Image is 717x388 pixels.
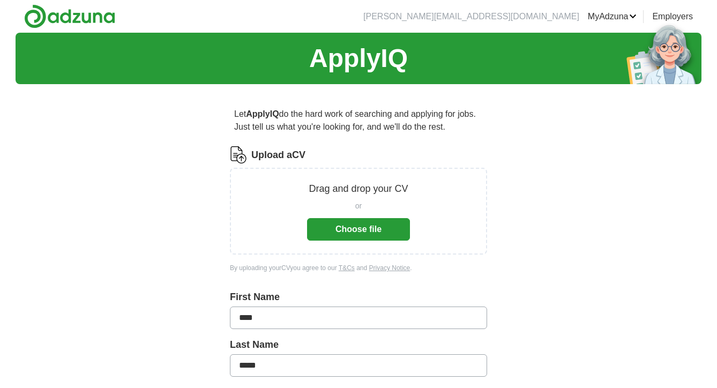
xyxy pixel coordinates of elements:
[230,290,487,304] label: First Name
[251,148,305,162] label: Upload a CV
[307,218,410,241] button: Choose file
[230,146,247,163] img: CV Icon
[363,10,579,23] li: [PERSON_NAME][EMAIL_ADDRESS][DOMAIN_NAME]
[588,10,637,23] a: MyAdzuna
[309,182,408,196] p: Drag and drop your CV
[24,4,115,28] img: Adzuna logo
[355,200,362,212] span: or
[309,39,408,78] h1: ApplyIQ
[230,263,487,273] div: By uploading your CV you agree to our and .
[369,264,410,272] a: Privacy Notice
[230,338,487,352] label: Last Name
[246,109,279,118] strong: ApplyIQ
[652,10,693,23] a: Employers
[230,103,487,138] p: Let do the hard work of searching and applying for jobs. Just tell us what you're looking for, an...
[339,264,355,272] a: T&Cs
